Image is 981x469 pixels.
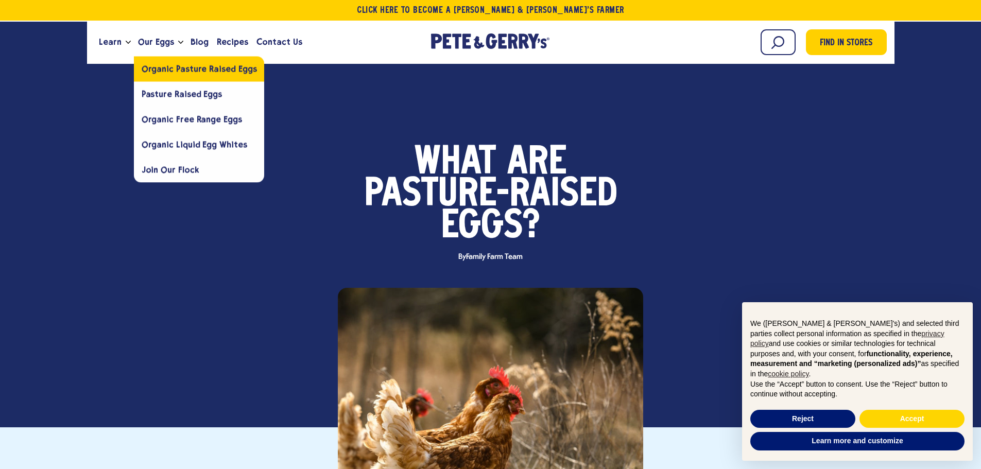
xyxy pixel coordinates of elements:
button: Learn more and customize [750,432,965,450]
span: Pasture Raised Eggs [142,89,222,99]
span: Family Farm Team [466,253,522,261]
a: Organic Pasture Raised Eggs [134,56,265,81]
a: Recipes [213,28,252,56]
span: By [453,253,527,261]
a: Contact Us [252,28,306,56]
a: Organic Free Range Eggs [134,107,265,132]
p: We ([PERSON_NAME] & [PERSON_NAME]'s) and selected third parties collect personal information as s... [750,319,965,379]
button: Reject [750,410,855,428]
a: Our Eggs [134,28,178,56]
span: are [507,147,566,179]
span: Join Our Flock [142,165,199,175]
span: Recipes [217,36,248,48]
span: What [415,147,496,179]
a: Blog [186,28,213,56]
span: Organic Free Range Eggs [142,114,242,124]
span: Organic Pasture Raised Eggs [142,64,257,74]
a: Pasture Raised Eggs [134,81,265,107]
input: Search [761,29,796,55]
button: Open the dropdown menu for Our Eggs [178,41,183,44]
span: Our Eggs [138,36,174,48]
span: Organic Liquid Egg Whites [142,140,247,149]
p: Use the “Accept” button to consent. Use the “Reject” button to continue without accepting. [750,379,965,399]
span: Eggs? [441,211,540,243]
span: Find in Stores [820,37,872,50]
span: Contact Us [256,36,302,48]
a: Organic Liquid Egg Whites [134,132,265,157]
span: Blog [191,36,209,48]
a: Learn [95,28,126,56]
button: Open the dropdown menu for Learn [126,41,131,44]
button: Accept [859,410,965,428]
a: Find in Stores [806,29,887,55]
span: Learn [99,36,122,48]
span: Pasture-Raised [364,179,617,211]
a: cookie policy [768,370,808,378]
a: Join Our Flock [134,157,265,182]
div: Notice [734,294,981,469]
